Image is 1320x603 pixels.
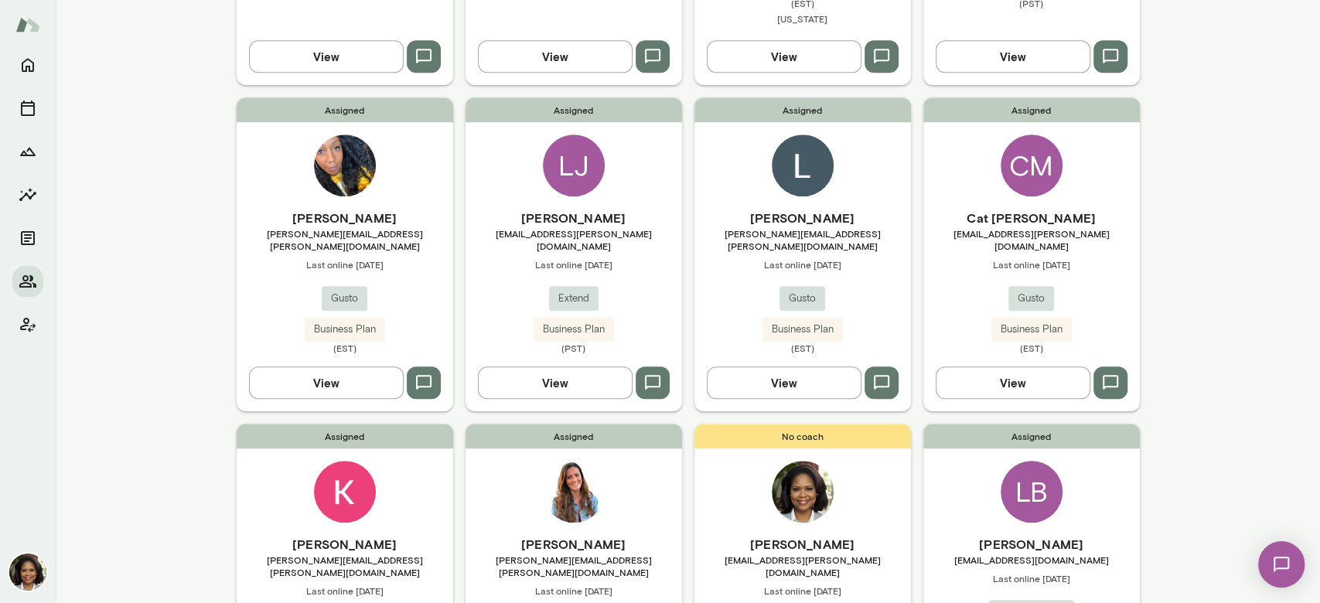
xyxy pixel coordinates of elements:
button: View [249,40,404,73]
div: LB [1001,461,1062,523]
img: Lisa Fuest [772,135,834,196]
span: No coach [694,424,911,448]
span: Last online [DATE] [466,258,682,271]
img: Shannon Vick [314,135,376,196]
button: View [478,366,633,399]
span: Last online [DATE] [237,584,453,597]
button: Documents [12,223,43,254]
span: (EST) [237,342,453,354]
span: (PST) [466,342,682,354]
button: View [707,40,861,73]
span: Business Plan [534,322,614,337]
img: Mento [15,10,40,39]
span: [PERSON_NAME][EMAIL_ADDRESS][PERSON_NAME][DOMAIN_NAME] [694,227,911,252]
span: [US_STATE] [777,13,827,24]
span: (EST) [694,342,911,354]
h6: [PERSON_NAME] [923,535,1140,554]
span: Last online [DATE] [466,584,682,597]
span: Gusto [1008,291,1054,306]
img: Kristen Offringa [314,461,376,523]
h6: Cat [PERSON_NAME] [923,209,1140,227]
img: Cheryl Mills [9,554,46,591]
button: Growth Plan [12,136,43,167]
span: [PERSON_NAME][EMAIL_ADDRESS][PERSON_NAME][DOMAIN_NAME] [237,554,453,578]
span: Business Plan [305,322,385,337]
button: View [936,40,1090,73]
span: Extend [549,291,599,306]
span: (EST) [923,342,1140,354]
span: [EMAIL_ADDRESS][PERSON_NAME][DOMAIN_NAME] [466,227,682,252]
h6: [PERSON_NAME] [466,535,682,554]
button: View [249,366,404,399]
span: Assigned [694,97,911,122]
button: Client app [12,309,43,340]
span: Last online [DATE] [237,258,453,271]
span: [EMAIL_ADDRESS][PERSON_NAME][DOMAIN_NAME] [694,554,911,578]
span: Assigned [466,424,682,448]
img: Ana Seoane [543,461,605,523]
h6: [PERSON_NAME] [694,209,911,227]
span: Last online [DATE] [923,258,1140,271]
span: Business Plan [762,322,843,337]
button: Members [12,266,43,297]
span: Assigned [923,97,1140,122]
span: [EMAIL_ADDRESS][DOMAIN_NAME] [923,554,1140,566]
img: Cheryl Mills [772,461,834,523]
button: View [707,366,861,399]
h6: [PERSON_NAME] [694,535,911,554]
span: Last online [DATE] [694,258,911,271]
span: Last online [DATE] [923,572,1140,584]
span: Assigned [237,424,453,448]
span: Business Plan [991,322,1072,337]
h6: [PERSON_NAME] [466,209,682,227]
span: [PERSON_NAME][EMAIL_ADDRESS][PERSON_NAME][DOMAIN_NAME] [466,554,682,578]
h6: [PERSON_NAME] [237,535,453,554]
h6: [PERSON_NAME] [237,209,453,227]
button: Sessions [12,93,43,124]
span: Last online [DATE] [694,584,911,597]
span: Assigned [466,97,682,122]
button: Home [12,49,43,80]
span: [PERSON_NAME][EMAIL_ADDRESS][PERSON_NAME][DOMAIN_NAME] [237,227,453,252]
div: CM [1001,135,1062,196]
button: View [936,366,1090,399]
div: LJ [543,135,605,196]
span: Assigned [237,97,453,122]
span: Gusto [779,291,825,306]
span: Assigned [923,424,1140,448]
button: View [478,40,633,73]
span: Gusto [322,291,367,306]
button: Insights [12,179,43,210]
span: [EMAIL_ADDRESS][PERSON_NAME][DOMAIN_NAME] [923,227,1140,252]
